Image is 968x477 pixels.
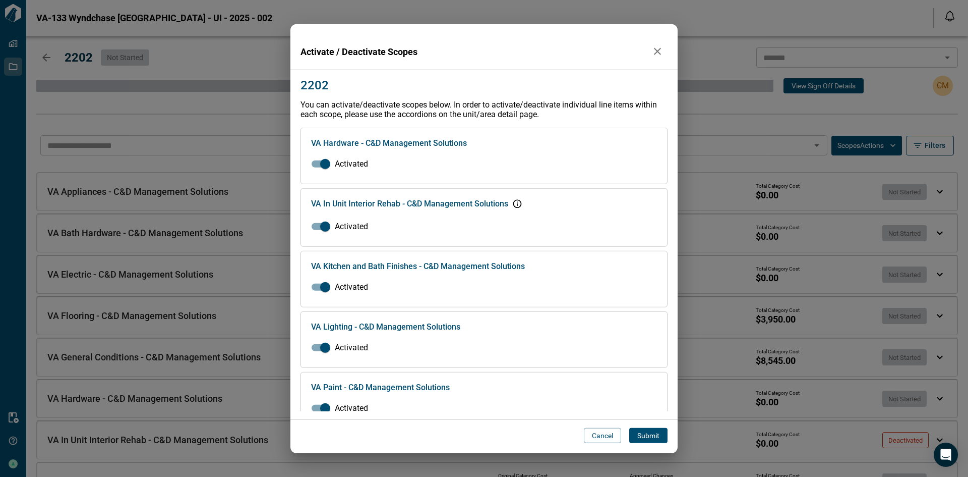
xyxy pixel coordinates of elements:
[311,199,508,209] p: VA In Unit Interior Rehab - C&D Management Solutions
[300,46,417,57] h2: Activate / Deactivate Scopes
[335,404,368,413] p: Activated
[335,222,368,231] p: Activated
[629,428,668,443] button: Submit
[934,443,958,467] div: Open Intercom Messenger
[584,428,621,443] button: Cancel
[335,160,368,169] p: Activated
[311,383,450,393] p: VA Paint - C&D Management Solutions
[311,261,525,272] p: VA Kitchen and Bath Finishes - C&D Management Solutions
[335,343,368,352] p: Activated
[300,78,329,92] p: 2202
[335,283,368,292] p: Activated
[512,199,522,209] svg: This scope was not active when the agreement was finalized.
[311,322,460,332] p: VA Lighting - C&D Management Solutions
[311,138,467,148] p: VA Hardware - C&D Management Solutions
[300,100,668,120] p: You can activate/deactivate scopes below. In order to activate/deactivate individual line items w...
